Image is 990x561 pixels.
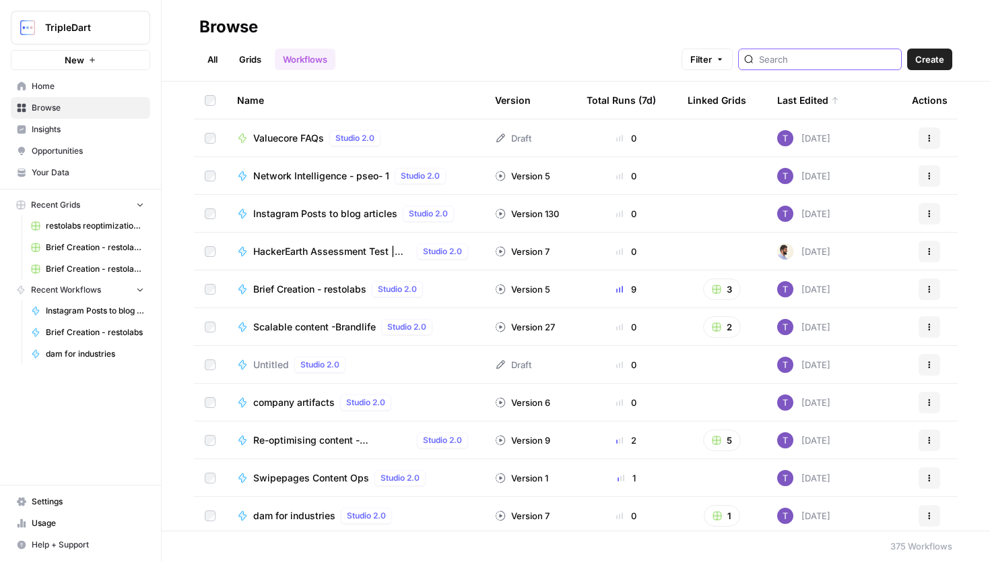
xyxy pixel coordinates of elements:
[237,432,473,448] a: Re-optimising content - RESTOLABSStudio 2.0
[11,76,150,97] a: Home
[25,215,150,237] a: restolabs reoptimizations aug
[587,320,666,334] div: 0
[32,102,144,114] span: Browse
[587,131,666,145] div: 0
[253,434,411,447] span: Re-optimising content - RESTOLABS
[11,195,150,215] button: Recent Grids
[237,82,473,119] div: Name
[253,169,389,183] span: Network Intelligence - pseo- 1
[387,321,426,333] span: Studio 2.0
[777,357,830,373] div: [DATE]
[495,207,559,220] div: Version 130
[253,509,335,523] span: dam for industries
[237,168,473,184] a: Network Intelligence - pseo- 1Studio 2.0
[401,170,440,182] span: Studio 2.0
[587,207,666,220] div: 0
[587,471,666,485] div: 1
[46,263,144,275] span: Brief Creation - restolabs Grid
[703,316,741,338] button: 2
[11,491,150,512] a: Settings
[237,206,473,222] a: Instagram Posts to blog articlesStudio 2.0
[495,471,548,485] div: Version 1
[915,53,944,66] span: Create
[231,49,269,70] a: Grids
[777,243,793,260] img: ykaosv8814szsqn64d2bp9dhkmx9
[237,357,473,373] a: UntitledStudio 2.0
[495,358,531,372] div: Draft
[703,430,741,451] button: 5
[495,283,550,296] div: Version 5
[11,11,150,45] button: Workspace: TripleDart
[777,168,793,184] img: ogabi26qpshj0n8lpzr7tvse760o
[587,434,666,447] div: 2
[11,119,150,140] a: Insights
[11,140,150,162] a: Opportunities
[46,305,144,317] span: Instagram Posts to blog articles
[46,241,144,254] span: Brief Creation - restolabs Grid
[65,53,84,67] span: New
[378,283,417,295] span: Studio 2.0
[587,82,656,119] div: Total Runs (7d)
[759,53,896,66] input: Search
[777,357,793,373] img: ogabi26qpshj0n8lpzr7tvse760o
[495,245,550,258] div: Version 7
[381,472,420,484] span: Studio 2.0
[704,505,740,527] button: 1
[587,169,666,183] div: 0
[335,132,374,144] span: Studio 2.0
[777,319,793,335] img: ogabi26qpshj0n8lpzr7tvse760o
[907,49,952,70] button: Create
[11,280,150,300] button: Recent Workflows
[777,319,830,335] div: [DATE]
[777,432,830,448] div: [DATE]
[777,508,830,524] div: [DATE]
[199,49,226,70] a: All
[46,348,144,360] span: dam for industries
[32,80,144,92] span: Home
[237,281,473,297] a: Brief Creation - restolabsStudio 2.0
[253,320,376,334] span: Scalable content -Brandlife
[777,82,839,119] div: Last Edited
[703,278,741,300] button: 3
[777,470,830,486] div: [DATE]
[495,82,531,119] div: Version
[25,322,150,343] a: Brief Creation - restolabs
[199,16,258,38] div: Browse
[777,394,830,411] div: [DATE]
[45,21,127,34] span: TripleDart
[32,496,144,508] span: Settings
[253,131,324,145] span: Valuecore FAQs
[777,168,830,184] div: [DATE]
[777,206,830,222] div: [DATE]
[587,396,666,409] div: 0
[300,359,339,371] span: Studio 2.0
[11,162,150,183] a: Your Data
[253,207,397,220] span: Instagram Posts to blog articles
[31,284,101,296] span: Recent Workflows
[587,245,666,258] div: 0
[777,394,793,411] img: ogabi26qpshj0n8lpzr7tvse760o
[237,243,473,260] a: HackerEarth Assessment Test | FinalStudio 2.0
[682,49,733,70] button: Filter
[912,82,948,119] div: Actions
[777,243,830,260] div: [DATE]
[495,131,531,145] div: Draft
[409,208,448,220] span: Studio 2.0
[25,258,150,280] a: Brief Creation - restolabs Grid
[495,509,550,523] div: Version 7
[32,123,144,136] span: Insights
[777,281,793,297] img: ogabi26qpshj0n8lpzr7tvse760o
[495,320,555,334] div: Version 27
[777,281,830,297] div: [DATE]
[46,220,144,232] span: restolabs reoptimizations aug
[253,358,289,372] span: Untitled
[253,245,411,258] span: HackerEarth Assessment Test | Final
[777,206,793,222] img: ogabi26qpshj0n8lpzr7tvse760o
[495,396,550,409] div: Version 6
[253,396,335,409] span: company artifacts
[253,283,366,296] span: Brief Creation - restolabs
[253,471,369,485] span: Swipepages Content Ops
[46,326,144,338] span: Brief Creation - restolabs
[25,300,150,322] a: Instagram Posts to blog articles
[346,396,385,409] span: Studio 2.0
